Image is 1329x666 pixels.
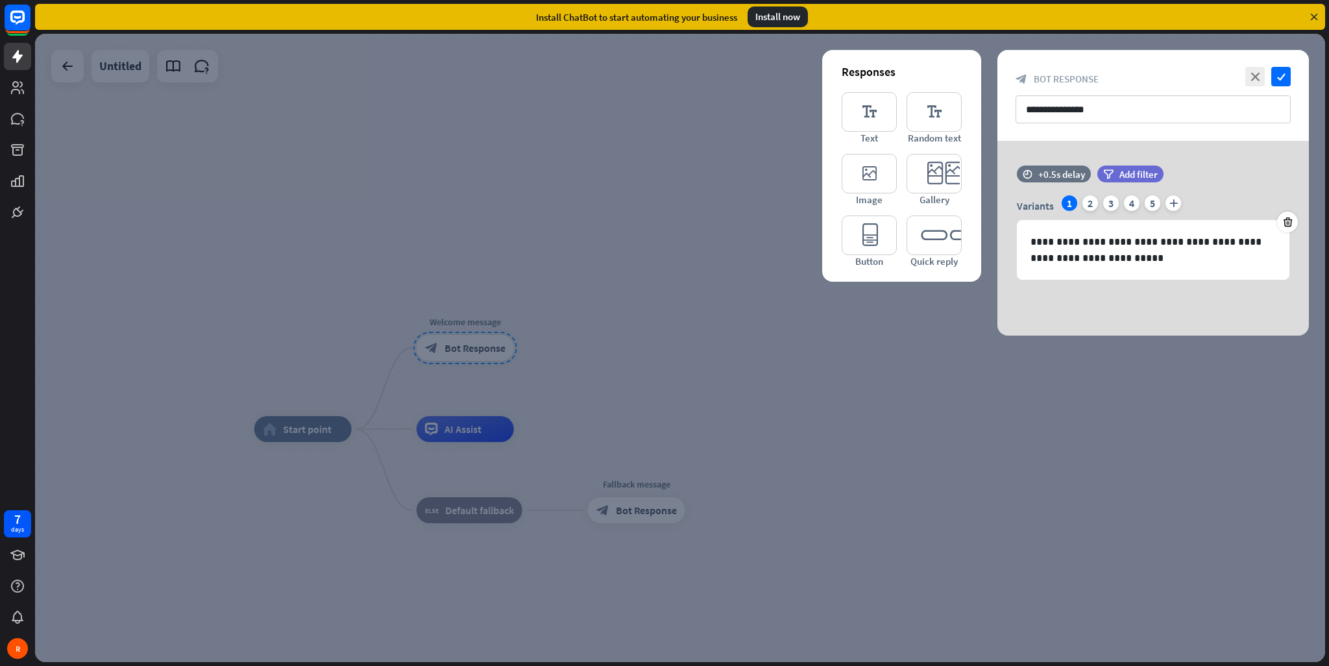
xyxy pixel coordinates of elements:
i: close [1245,67,1265,86]
i: block_bot_response [1016,73,1027,85]
div: Install ChatBot to start automating your business [536,11,737,23]
i: filter [1103,169,1114,179]
div: 2 [1082,195,1098,211]
div: days [11,525,24,534]
span: Bot Response [1034,73,1099,85]
div: Install now [748,6,808,27]
div: 7 [14,513,21,525]
div: +0.5s delay [1038,168,1085,180]
div: R [7,638,28,659]
span: Add filter [1119,168,1158,180]
span: Variants [1017,199,1054,212]
i: time [1023,169,1032,179]
i: plus [1165,195,1181,211]
div: 5 [1145,195,1160,211]
button: Open LiveChat chat widget [10,5,49,44]
a: 7 days [4,510,31,537]
i: check [1271,67,1291,86]
div: 4 [1124,195,1140,211]
div: 3 [1103,195,1119,211]
div: 1 [1062,195,1077,211]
